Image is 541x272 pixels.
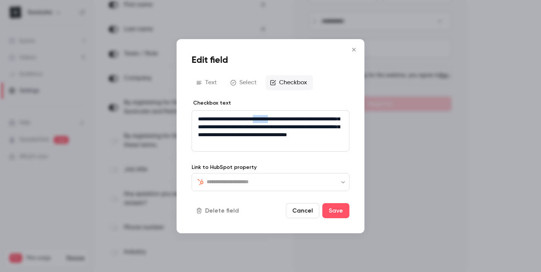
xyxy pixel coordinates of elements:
label: Link to HubSpot property [192,163,349,171]
button: Open [339,178,347,186]
button: Text [192,75,223,90]
button: Delete field [192,203,245,218]
button: Cancel [286,203,319,218]
button: Close [346,42,361,57]
button: Select [226,75,263,90]
div: editor [192,110,349,151]
button: Checkbox [266,75,313,90]
button: Save [322,203,349,218]
h1: Edit field [192,54,349,66]
label: Checkbox text [192,99,231,106]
